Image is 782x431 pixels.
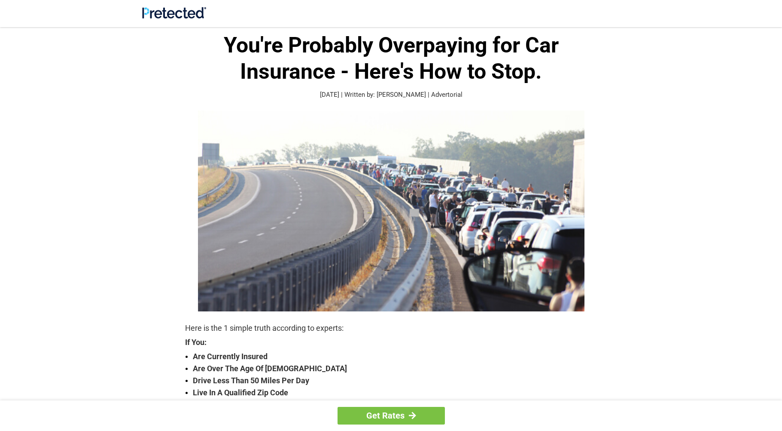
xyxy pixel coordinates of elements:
p: [DATE] | Written by: [PERSON_NAME] | Advertorial [185,90,597,100]
strong: Live In A Qualified Zip Code [193,387,597,399]
p: Here is the 1 simple truth according to experts: [185,322,597,334]
strong: Drive Less Than 50 Miles Per Day [193,375,597,387]
strong: Are Currently Insured [193,351,597,363]
a: Get Rates [338,407,445,425]
h1: You're Probably Overpaying for Car Insurance - Here's How to Stop. [185,32,597,85]
a: Site Logo [142,12,206,20]
strong: Are Over The Age Of [DEMOGRAPHIC_DATA] [193,363,597,375]
strong: If You: [185,339,597,346]
img: Site Logo [142,7,206,18]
